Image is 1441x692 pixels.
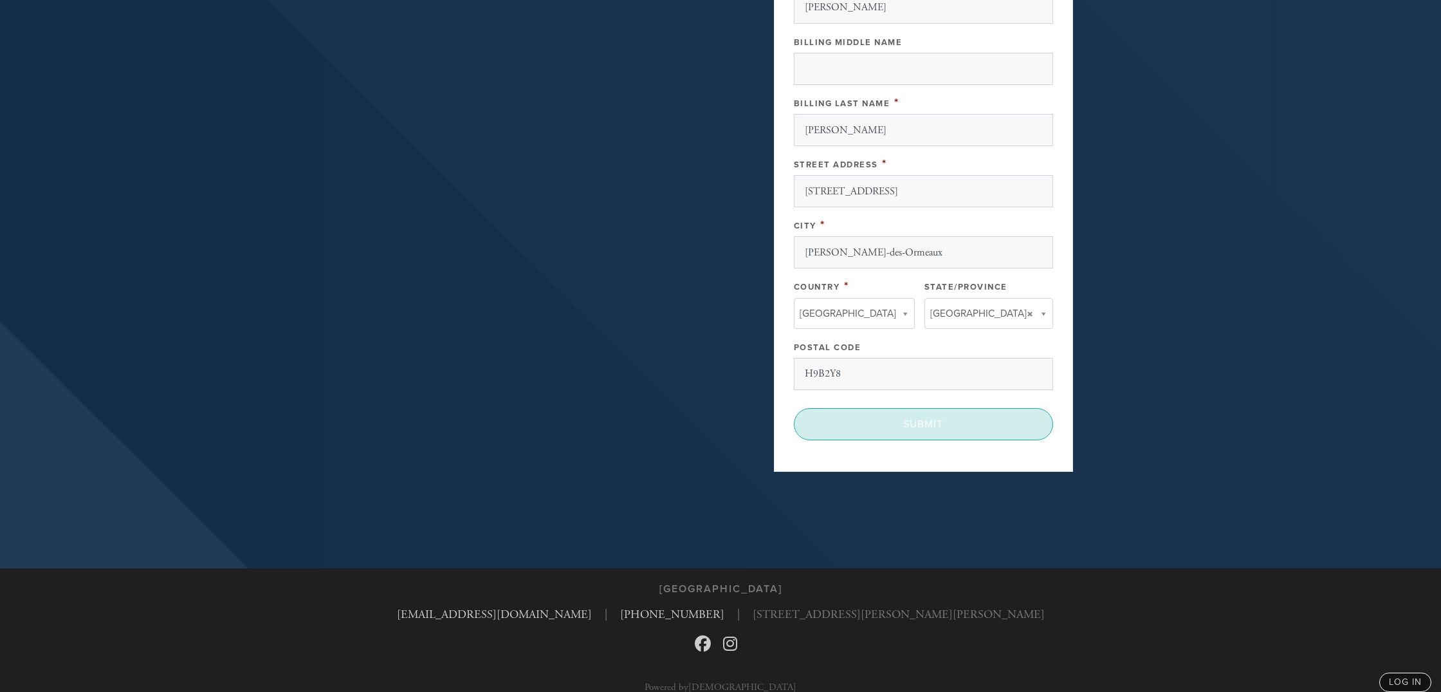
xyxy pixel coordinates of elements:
a: [GEOGRAPHIC_DATA] [924,298,1053,329]
span: This field is required. [820,218,825,232]
label: Billing Middle Name [794,37,903,48]
a: log in [1379,673,1431,692]
label: Street Address [794,160,878,170]
a: [PHONE_NUMBER] [620,607,724,622]
label: Billing Last Name [794,98,890,109]
label: State/Province [924,282,1007,292]
span: [GEOGRAPHIC_DATA] [800,305,896,322]
label: Postal Code [794,342,861,353]
p: Powered by [645,682,796,692]
span: [STREET_ADDRESS][PERSON_NAME][PERSON_NAME] [753,606,1045,623]
span: | [605,606,607,623]
a: [GEOGRAPHIC_DATA] [794,298,915,329]
span: This field is required. [894,95,899,109]
h3: [GEOGRAPHIC_DATA] [659,583,782,595]
span: [GEOGRAPHIC_DATA] [930,305,1027,322]
label: City [794,221,816,231]
span: | [737,606,740,623]
a: [EMAIL_ADDRESS][DOMAIN_NAME] [397,607,592,622]
input: Submit [794,408,1053,440]
label: Country [794,282,840,292]
span: This field is required. [844,279,849,293]
span: This field is required. [882,156,887,171]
